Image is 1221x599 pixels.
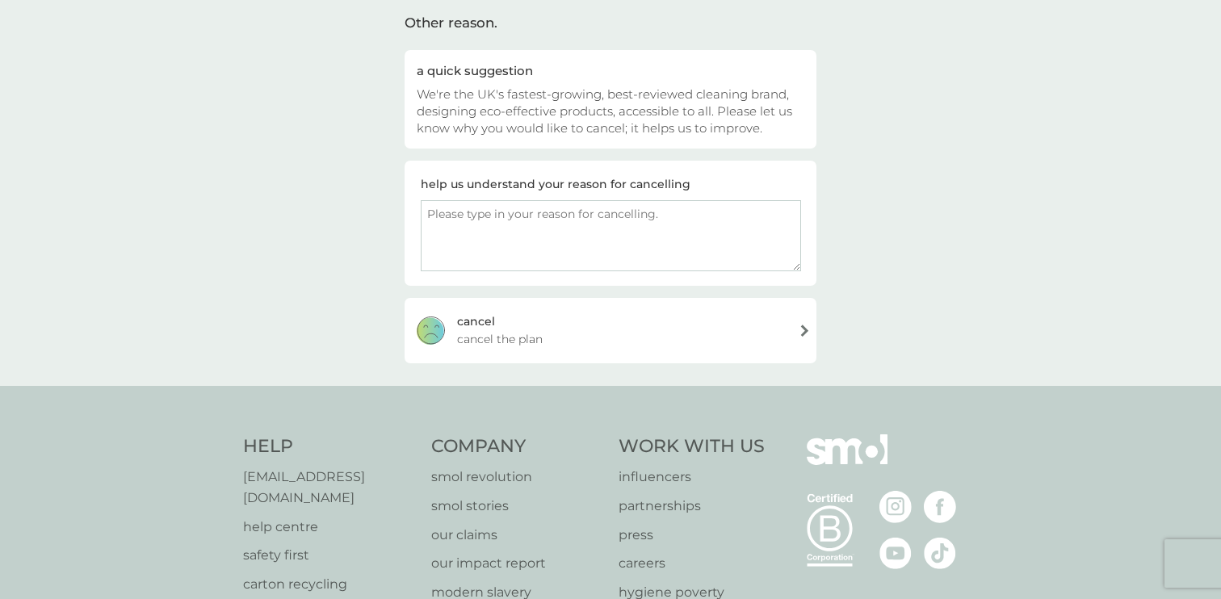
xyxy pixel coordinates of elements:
img: visit the smol Youtube page [879,537,912,569]
div: a quick suggestion [417,62,804,79]
a: partnerships [619,496,765,517]
a: press [619,525,765,546]
h4: Company [431,434,603,459]
a: help centre [243,517,415,538]
img: visit the smol Facebook page [924,491,956,523]
a: safety first [243,545,415,566]
span: cancel the plan [457,330,543,348]
a: our impact report [431,553,603,574]
img: visit the smol Tiktok page [924,537,956,569]
a: our claims [431,525,603,546]
span: We're the UK's fastest-growing, best-reviewed cleaning brand, designing eco-effective products, a... [417,86,792,136]
img: smol [807,434,887,489]
a: [EMAIL_ADDRESS][DOMAIN_NAME] [243,467,415,508]
a: smol revolution [431,467,603,488]
div: help us understand your reason for cancelling [421,175,690,193]
a: smol stories [431,496,603,517]
div: Other reason. [405,12,816,34]
h4: Help [243,434,415,459]
img: visit the smol Instagram page [879,491,912,523]
h4: Work With Us [619,434,765,459]
a: careers [619,553,765,574]
div: cancel [457,312,495,330]
a: influencers [619,467,765,488]
a: carton recycling [243,574,415,595]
